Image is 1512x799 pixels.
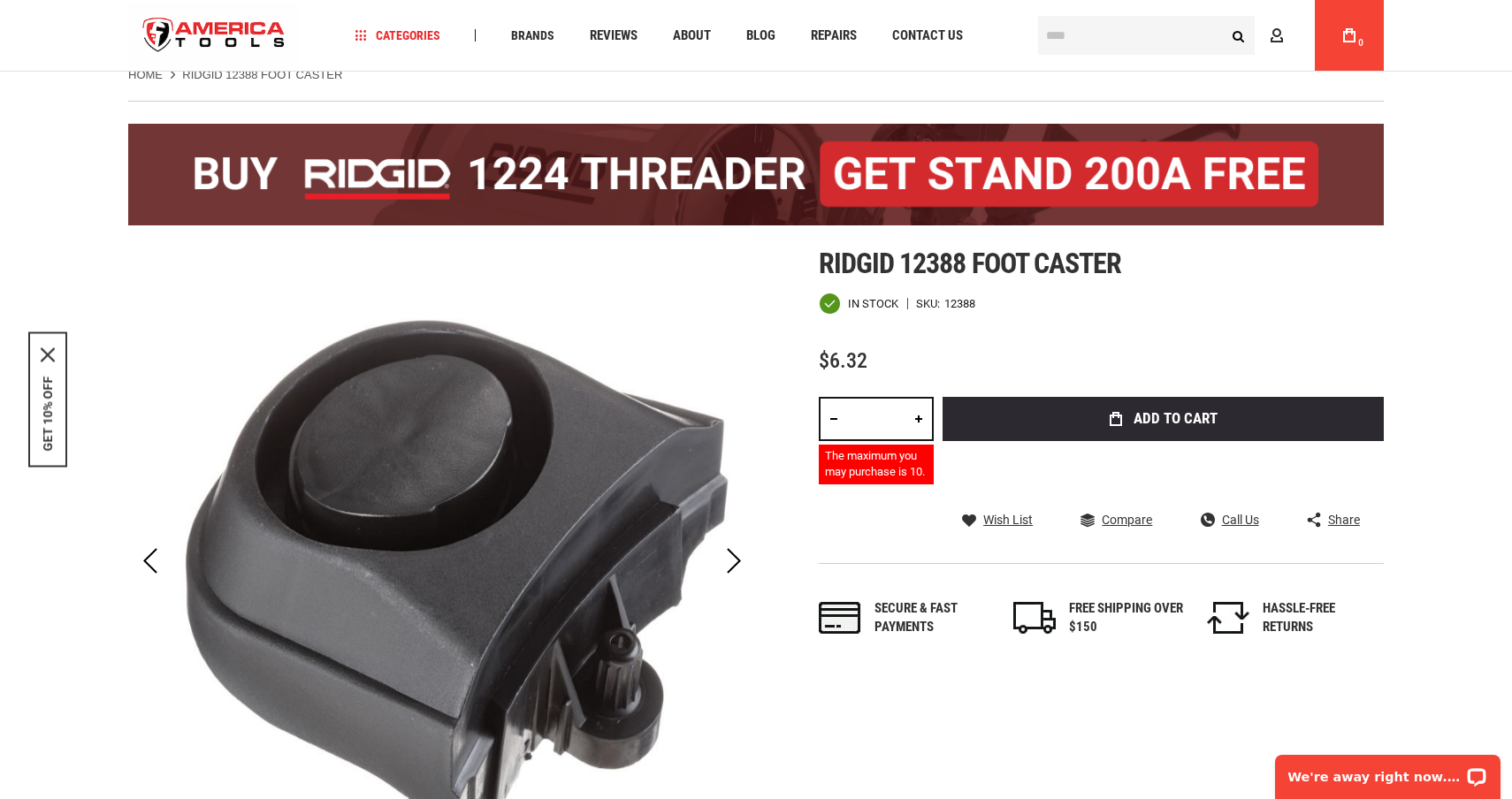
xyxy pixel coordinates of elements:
a: Compare [1081,512,1152,528]
a: Reviews [582,24,645,48]
div: FREE SHIPPING OVER $150 [1069,599,1184,637]
a: Contact Us [884,24,971,48]
svg: close icon [41,348,55,362]
span: Brands [511,29,554,42]
span: Call Us [1222,514,1259,526]
button: Add to Cart [943,397,1384,441]
span: Contact Us [892,29,963,42]
img: America Tools [128,3,300,69]
a: Categories [347,24,448,48]
a: Blog [738,24,783,48]
a: store logo [128,3,300,69]
button: GET 10% OFF [41,377,55,452]
img: shipping [1013,602,1056,634]
a: About [665,24,719,48]
span: Repairs [811,29,857,42]
img: returns [1207,602,1249,634]
span: Add to Cart [1134,411,1218,426]
span: Wish List [983,514,1033,526]
a: Repairs [803,24,865,48]
span: Reviews [590,29,638,42]
span: In stock [848,298,898,309]
div: Availability [819,293,898,315]
strong: RIDGID 12388 FOOT CASTER [182,68,342,81]
span: Compare [1102,514,1152,526]
span: 0 [1358,38,1363,48]
div: The maximum you may purchase is 10. [819,445,934,484]
a: Call Us [1201,512,1259,528]
span: Categories [355,29,440,42]
img: payments [819,602,861,634]
a: Wish List [962,512,1033,528]
span: Blog [746,29,775,42]
button: Search [1221,19,1255,52]
span: $6.32 [819,348,867,373]
iframe: Secure express checkout frame [939,446,1387,498]
a: Home [128,67,163,83]
div: Secure & fast payments [874,599,989,637]
img: BOGO: Buy the RIDGID® 1224 Threader (26092), get the 92467 200A Stand FREE! [128,124,1384,225]
a: Brands [503,24,562,48]
span: Share [1328,514,1360,526]
button: Close [41,348,55,362]
span: About [673,29,711,42]
strong: SKU [916,298,944,309]
div: 12388 [944,298,975,309]
span: Ridgid 12388 foot caster [819,247,1121,280]
iframe: LiveChat chat widget [1264,743,1512,799]
div: HASSLE-FREE RETURNS [1263,599,1378,637]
